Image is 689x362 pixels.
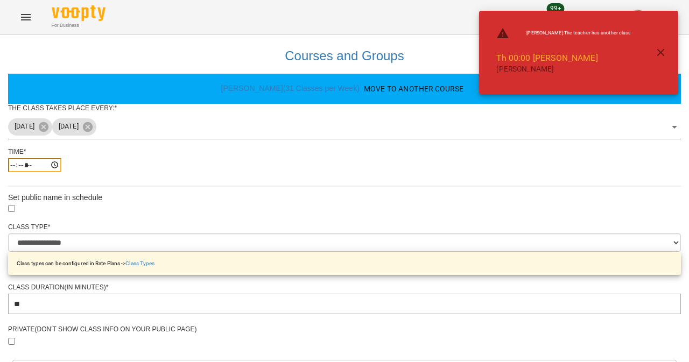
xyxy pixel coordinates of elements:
[8,104,681,113] div: The class takes place every:
[8,118,52,136] div: [DATE]
[8,223,681,232] div: Class Type
[52,22,106,29] span: For Business
[8,283,681,292] div: Class Duration(in minutes)
[13,4,39,30] button: Menu
[8,147,681,157] div: Time
[496,64,631,75] p: [PERSON_NAME]
[8,325,681,334] div: Private(Don't show class info on your public page)
[8,192,681,203] div: Set public name in schedule
[52,122,85,132] span: [DATE]
[125,260,154,266] a: Class Types
[52,118,96,136] div: [DATE]
[52,5,106,21] img: Voopty Logo
[8,122,41,132] span: [DATE]
[221,84,360,93] a: [PERSON_NAME] ( 31 Classes per Week )
[496,53,597,63] a: Th 00:00 [PERSON_NAME]
[17,259,154,267] p: Class types can be configured in Rate Plans ->
[364,82,464,95] span: Move to another course
[547,3,565,14] span: 99+
[488,23,639,44] li: [PERSON_NAME] : The teacher has another class
[8,115,681,139] div: [DATE][DATE]
[360,79,468,98] button: Move to another course
[13,49,676,63] h3: Courses and Groups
